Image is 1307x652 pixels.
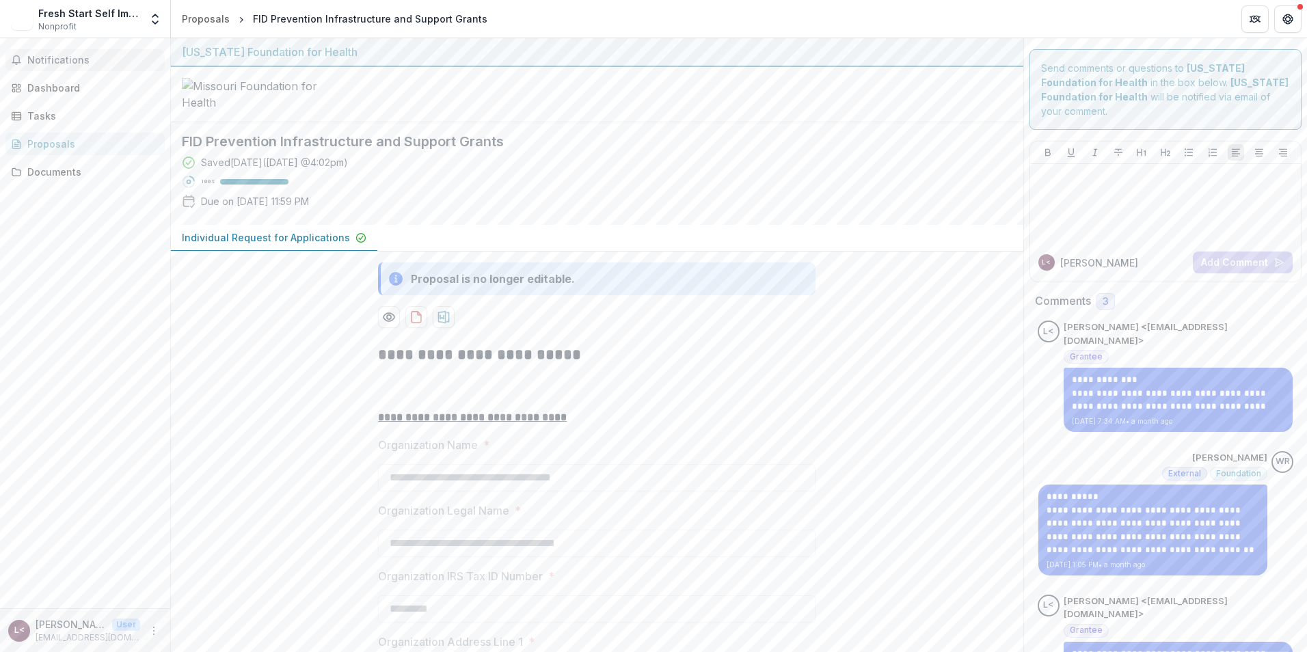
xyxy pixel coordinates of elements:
a: Documents [5,161,165,183]
div: Saved [DATE] ( [DATE] @ 4:02pm ) [201,155,348,169]
img: Fresh Start Self Improvement Center Inc. [11,8,33,30]
p: Organization Address Line 1 [378,634,523,650]
p: [DATE] 1:05 PM • a month ago [1047,560,1259,570]
button: Align Left [1228,144,1244,161]
span: Nonprofit [38,21,77,33]
div: Documents [27,165,154,179]
button: Notifications [5,49,165,71]
p: User [112,619,140,631]
button: Partners [1241,5,1269,33]
button: Bullet List [1181,144,1197,161]
div: Lester Gillespie <lestergillespie@yahoo.com> [1042,259,1051,266]
div: Wendy Rohrbach [1276,457,1290,466]
div: Dashboard [27,81,154,95]
span: Grantee [1070,352,1103,362]
p: [PERSON_NAME] [1192,451,1267,465]
button: Heading 1 [1133,144,1150,161]
div: Proposals [182,12,230,26]
a: Dashboard [5,77,165,99]
a: Proposals [5,133,165,155]
p: Due on [DATE] 11:59 PM [201,194,309,208]
span: Notifications [27,55,159,66]
p: [PERSON_NAME] <[EMAIL_ADDRESS][DOMAIN_NAME]> [1064,595,1294,621]
div: Lester Gillespie <lestergillespie@yahoo.com> [1043,601,1053,610]
span: External [1168,469,1201,478]
div: FID Prevention Infrastructure and Support Grants [253,12,487,26]
button: Add Comment [1193,252,1293,273]
p: Organization Legal Name [378,502,509,519]
div: Lester Gillespie <lestergillespie@yahoo.com> [1043,327,1053,336]
p: Individual Request for Applications [182,230,350,245]
button: download-proposal [405,306,427,328]
button: Preview bb1844a8-fcb9-4cce-bdea-695c026d0578-0.pdf [378,306,400,328]
div: Tasks [27,109,154,123]
p: [PERSON_NAME] [1060,256,1138,270]
div: Fresh Start Self Improvement Center Inc. [38,6,140,21]
div: Send comments or questions to in the box below. will be notified via email of your comment. [1029,49,1302,130]
button: Align Right [1275,144,1291,161]
a: Tasks [5,105,165,127]
a: Proposals [176,9,235,29]
button: Align Center [1251,144,1267,161]
img: Missouri Foundation for Health [182,78,319,111]
h2: FID Prevention Infrastructure and Support Grants [182,133,991,150]
div: [US_STATE] Foundation for Health [182,44,1012,60]
button: download-proposal [433,306,455,328]
p: 100 % [201,177,215,187]
div: Proposals [27,137,154,151]
p: [PERSON_NAME] <[EMAIL_ADDRESS][DOMAIN_NAME]> [1064,321,1294,347]
button: Bold [1040,144,1056,161]
h2: Comments [1035,295,1091,308]
div: Proposal is no longer editable. [411,271,575,287]
button: Open entity switcher [146,5,165,33]
button: Italicize [1087,144,1103,161]
p: [EMAIL_ADDRESS][DOMAIN_NAME] [36,631,140,644]
button: Heading 2 [1157,144,1174,161]
span: Grantee [1070,625,1103,635]
button: Strike [1110,144,1127,161]
span: 3 [1103,296,1109,308]
p: [DATE] 7:34 AM • a month ago [1072,416,1284,426]
button: More [146,623,162,639]
nav: breadcrumb [176,9,493,29]
span: Foundation [1216,469,1261,478]
p: [PERSON_NAME] <[EMAIL_ADDRESS][DOMAIN_NAME]> [36,617,107,631]
button: Underline [1063,144,1079,161]
button: Get Help [1274,5,1302,33]
button: Ordered List [1204,144,1221,161]
p: Organization IRS Tax ID Number [378,568,543,584]
p: Organization Name [378,437,478,453]
div: Lester Gillespie <lestergillespie@yahoo.com> [14,626,25,635]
